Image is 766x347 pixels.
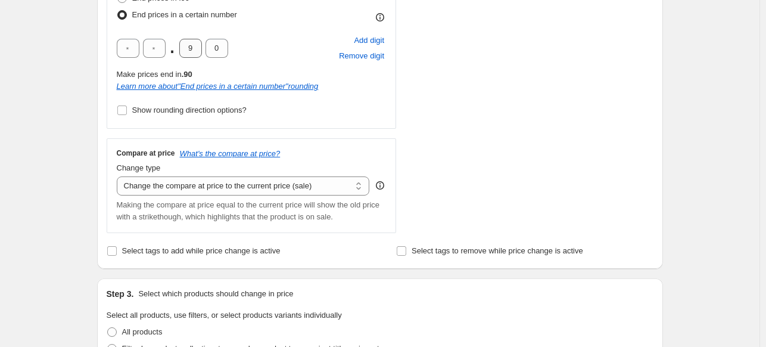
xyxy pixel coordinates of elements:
[352,33,386,48] button: Add placeholder
[354,35,384,47] span: Add digit
[374,179,386,191] div: help
[107,288,134,300] h2: Step 3.
[182,70,192,79] b: .90
[117,82,319,91] a: Learn more about"End prices in a certain number"rounding
[117,163,161,172] span: Change type
[107,311,342,320] span: Select all products, use filters, or select products variants individually
[339,50,384,62] span: Remove digit
[143,39,166,58] input: ﹡
[412,246,583,255] span: Select tags to remove while price change is active
[117,70,192,79] span: Make prices end in
[179,39,202,58] input: ﹡
[132,106,247,114] span: Show rounding direction options?
[117,82,319,91] i: Learn more about " End prices in a certain number " rounding
[169,39,176,58] span: .
[117,148,175,158] h3: Compare at price
[180,149,281,158] button: What's the compare at price?
[122,327,163,336] span: All products
[337,48,386,64] button: Remove placeholder
[205,39,228,58] input: ﹡
[138,288,293,300] p: Select which products should change in price
[132,10,237,19] span: End prices in a certain number
[117,200,380,221] span: Making the compare at price equal to the current price will show the old price with a strikethoug...
[122,246,281,255] span: Select tags to add while price change is active
[117,39,139,58] input: ﹡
